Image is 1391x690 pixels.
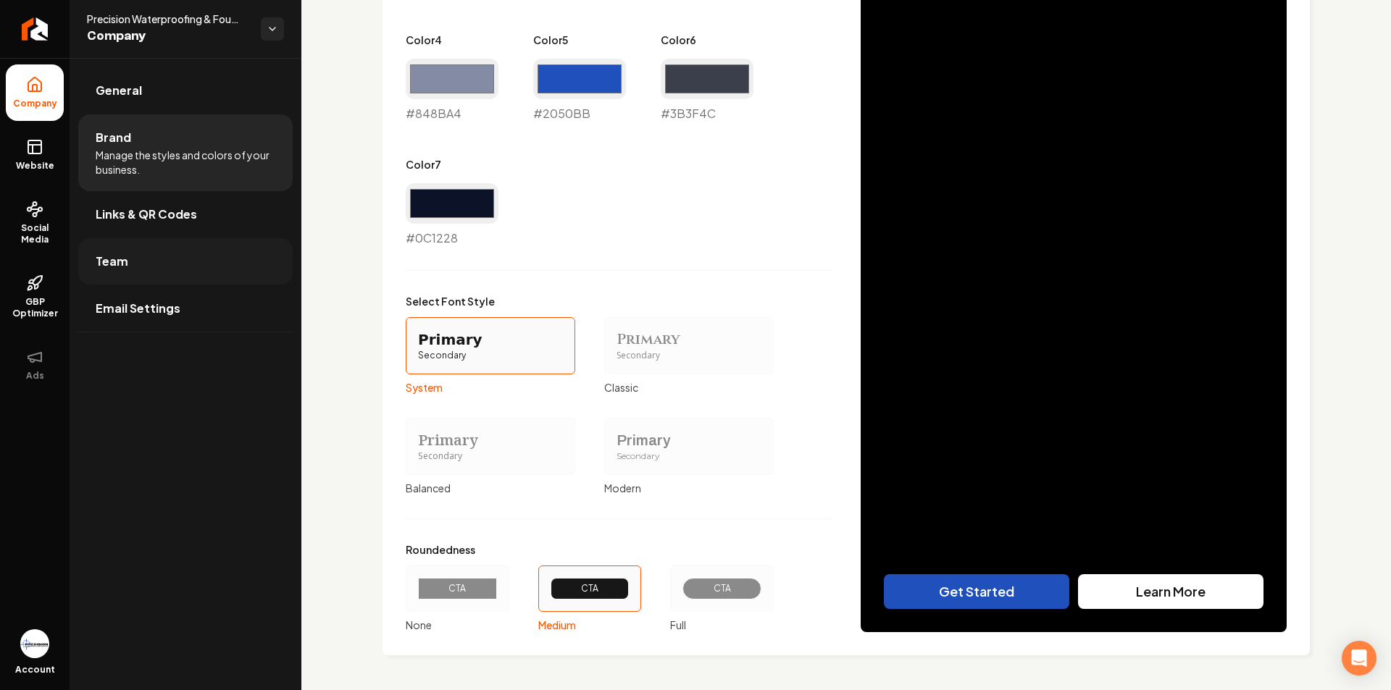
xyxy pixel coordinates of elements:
a: Website [6,127,64,183]
a: General [78,67,293,114]
span: Links & QR Codes [96,206,197,223]
span: Company [7,98,63,109]
div: CTA [563,583,617,594]
span: Social Media [6,222,64,245]
span: Account [15,664,55,676]
div: Secondary [418,350,563,362]
div: Primary [418,329,563,350]
div: Secondary [617,350,761,362]
span: GBP Optimizer [6,296,64,319]
button: Open user button [20,629,49,658]
span: Email Settings [96,300,180,317]
div: Open Intercom Messenger [1342,641,1377,676]
button: Ads [6,337,64,393]
div: CTA [430,583,485,594]
div: Full [670,618,774,632]
div: #3B3F4C [661,59,753,122]
span: Manage the styles and colors of your business. [96,148,275,177]
div: None [406,618,509,632]
span: General [96,82,142,99]
div: Secondary [617,450,761,463]
label: Roundedness [406,542,774,557]
a: Social Media [6,189,64,257]
div: Primary [418,430,563,450]
label: Select Font Style [406,294,774,308]
div: Modern [604,481,774,495]
div: #848BA4 [406,59,498,122]
span: Brand [96,129,131,146]
label: Color 6 [661,33,753,47]
span: Company [87,26,249,46]
label: Color 7 [406,157,498,172]
div: #0C1228 [406,183,498,247]
div: Secondary [418,450,563,463]
img: Precision Waterproofing & Foundation Repair [20,629,49,658]
a: GBP Optimizer [6,263,64,331]
label: Color 5 [533,33,626,47]
a: Email Settings [78,285,293,332]
label: Color 4 [406,33,498,47]
span: Precision Waterproofing & Foundation Repair [87,12,249,26]
img: Rebolt Logo [22,17,49,41]
span: Team [96,253,128,270]
span: Ads [20,370,50,382]
div: Primary [617,329,761,350]
span: Website [10,160,60,172]
div: Balanced [406,481,575,495]
div: CTA [695,583,749,594]
a: Team [78,238,293,285]
div: Primary [617,430,761,450]
div: #2050BB [533,59,626,122]
div: Medium [538,618,642,632]
div: System [406,380,575,395]
div: Classic [604,380,774,395]
a: Links & QR Codes [78,191,293,237]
